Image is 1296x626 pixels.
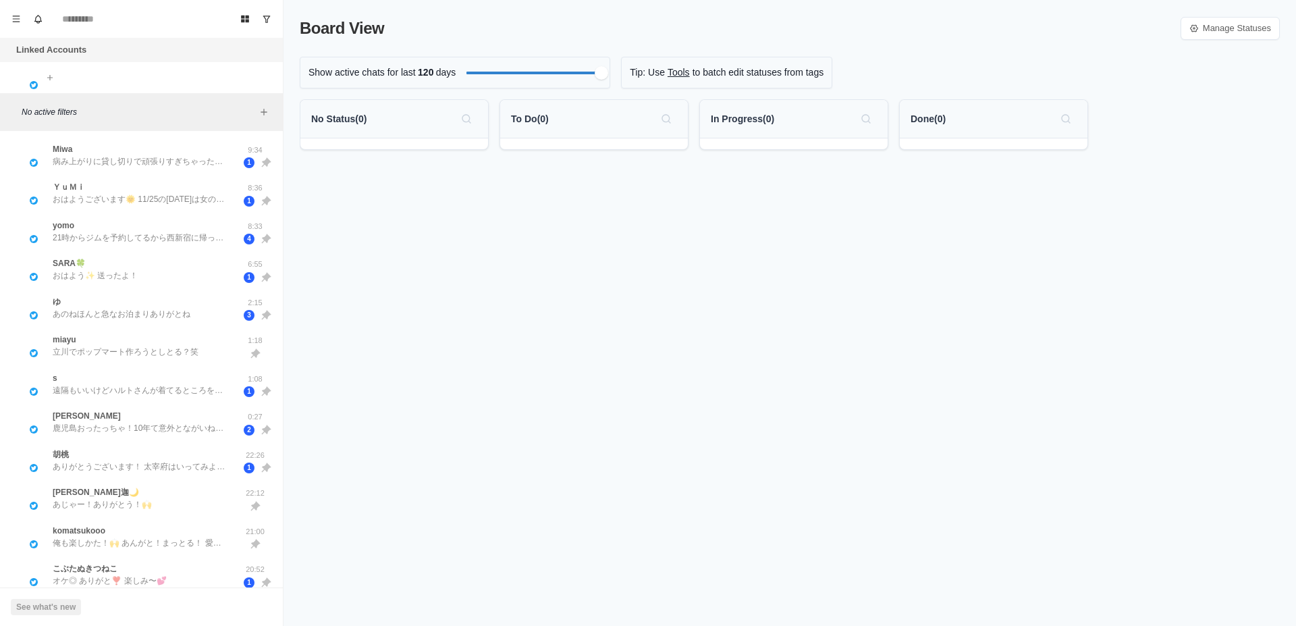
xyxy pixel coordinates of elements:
[53,461,228,473] p: ありがとうございます！ 太宰府はいってみようってはなしには なっています 参考にさせていただけますね！
[53,219,74,232] p: yomo
[655,108,677,130] button: Search
[238,450,272,461] p: 22:26
[416,66,436,80] span: 120
[244,386,254,397] span: 1
[30,502,38,510] img: picture
[238,297,272,309] p: 2:15
[53,448,69,461] p: 胡桃
[511,112,549,126] p: To Do ( 0 )
[456,108,477,130] button: Search
[311,112,367,126] p: No Status ( 0 )
[855,108,877,130] button: Search
[30,197,38,205] img: picture
[30,349,38,357] img: picture
[1181,17,1280,40] a: Manage Statuses
[30,540,38,548] img: picture
[22,106,256,118] p: No active filters
[630,66,665,80] p: Tip: Use
[238,182,272,194] p: 8:36
[244,272,254,283] span: 1
[30,159,38,167] img: picture
[238,526,272,538] p: 21:00
[238,221,272,232] p: 8:33
[53,563,117,575] p: こぶたぬきつねこ
[53,372,57,384] p: s
[244,310,254,321] span: 3
[53,498,152,511] p: あじゃー！ありがとう！🙌
[5,8,27,30] button: Menu
[53,269,138,282] p: おはよう✨ 送ったよ！
[693,66,824,80] p: to batch edit statuses from tags
[30,311,38,319] img: picture
[244,463,254,473] span: 1
[308,66,416,80] p: Show active chats for last
[238,411,272,423] p: 0:27
[300,16,384,41] p: Board View
[30,425,38,434] img: picture
[53,410,121,422] p: [PERSON_NAME]
[53,257,86,269] p: SARA🍀
[244,234,254,244] span: 4
[1055,108,1077,130] button: Search
[53,181,85,193] p: ＹｕＭｉ
[244,157,254,168] span: 1
[238,373,272,385] p: 1:08
[53,334,76,346] p: miayu
[53,486,139,498] p: [PERSON_NAME]迦🌙
[53,422,228,434] p: 鹿児島おったっちゃ！10年て意外とながいね！ それはあると思うよ🙆‍♀️ うわーされたい🥺🫶 おしゃべりしながらイチャイチャしてちょっと意地悪されたいなーとか思ってしまった🤔
[53,155,228,167] p: 病み上がりに貸し切りで頑張りすぎちゃったのかな？ お疲れ様！ しっかり栄養とって水分とって身体休めてね😊
[42,70,58,86] button: Add account
[30,388,38,396] img: picture
[244,196,254,207] span: 1
[234,8,256,30] button: Board View
[53,296,61,308] p: ゆ
[16,43,86,57] p: Linked Accounts
[256,104,272,120] button: Add filters
[30,464,38,472] img: picture
[27,8,49,30] button: Notifications
[30,81,38,89] img: picture
[436,66,456,80] p: days
[53,384,228,396] p: 遠隔もいいけどハルトさんが着てるところを見れないから…🥺 くすぐりとくすぐり責めは違うんですか…！？
[238,488,272,499] p: 22:12
[595,66,608,80] div: Filter by activity days
[53,308,190,320] p: あのねほんと急なお泊まりありがとね
[53,346,198,358] p: 立川でポップマート作ろうとしとる？笑
[238,145,272,156] p: 9:34
[256,8,277,30] button: Show unread conversations
[711,112,774,126] p: In Progress ( 0 )
[53,143,72,155] p: Miwa
[53,232,228,244] p: 21時からジムを予約してるから西新宿に帰ってきときたいんだけど ピューロ自体営業時間が17時までだから十分間に合うかな〜って、4時間or5時間くらい一緒にいれたらにこにこだし予算的にも大丈夫かな...
[244,577,254,588] span: 1
[911,112,946,126] p: Done ( 0 )
[238,259,272,270] p: 6:55
[11,599,81,615] button: See what's new
[53,193,228,205] p: おはようございます🌞 11/25の[DATE]は女の子の日と被るかもしれないので他の日にちにしてもらえると安心かもです！ タメ語全然いいですよ！私もタメ語でいいですか？
[53,575,167,587] p: オケ◎ ありがと❣️ 楽しみ〜💕
[668,66,690,80] a: Tools
[238,564,272,575] p: 20:52
[244,425,254,436] span: 2
[30,273,38,281] img: picture
[53,537,228,549] p: 俺も楽しかた！🙌 あんがと！まっとる！ 愛しとるよ！
[53,525,105,537] p: komatsukooo
[238,335,272,346] p: 1:18
[30,578,38,586] img: picture
[30,235,38,243] img: picture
